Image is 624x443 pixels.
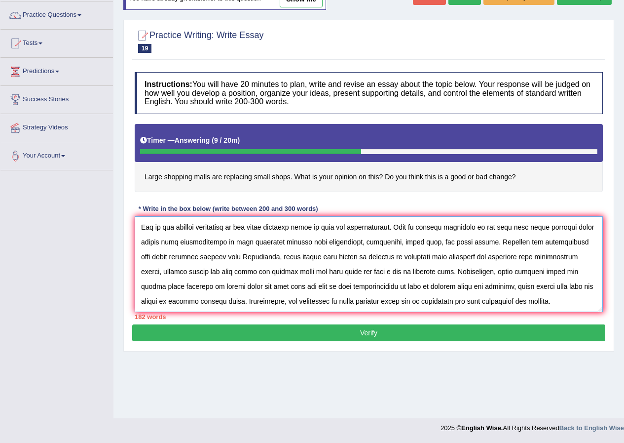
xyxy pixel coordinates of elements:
a: Tests [0,30,113,54]
a: Strategy Videos [0,114,113,139]
b: 9 / 20m [214,136,237,144]
div: 182 words [135,312,603,322]
a: Success Stories [0,86,113,111]
b: ) [237,136,240,144]
span: 19 [138,44,151,53]
b: ( [212,136,214,144]
h4: You will have 20 minutes to plan, write and revise an essay about the topic below. Your response ... [135,72,603,114]
a: Predictions [0,58,113,82]
b: Instructions: [145,80,192,88]
h2: Practice Writing: Write Essay [135,28,263,53]
button: Verify [132,324,605,341]
a: Back to English Wise [559,424,624,432]
a: Your Account [0,142,113,167]
strong: English Wise. [461,424,503,432]
div: * Write in the box below (write between 200 and 300 words) [135,204,322,214]
div: 2025 © All Rights Reserved [440,418,624,433]
h5: Timer — [140,137,240,144]
a: Practice Questions [0,1,113,26]
b: Answering [175,136,210,144]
